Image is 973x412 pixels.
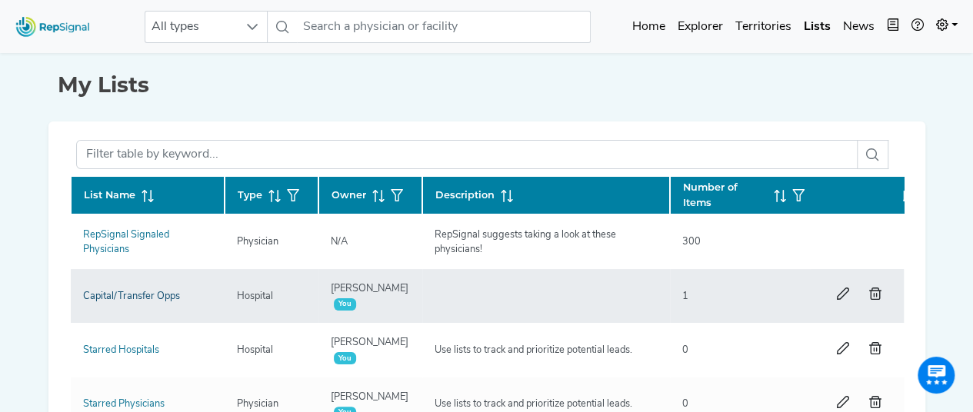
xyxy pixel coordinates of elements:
input: Search a physician or facility [297,11,591,43]
a: Capital/Transfer Opps [83,291,180,301]
div: RepSignal suggests taking a look at these physicians! [425,228,667,257]
div: Use lists to track and prioritize potential leads. [425,343,641,357]
a: Lists [798,12,837,42]
span: List Name [84,188,135,202]
div: [PERSON_NAME] [322,335,419,364]
a: Starred Hospitals [83,345,159,355]
div: Use lists to track and prioritize potential leads. [425,397,641,411]
div: 0 [673,397,698,411]
div: Physician [228,234,288,249]
a: News [837,12,881,42]
span: You [334,298,356,311]
div: Hospital [228,289,282,304]
div: Hospital [228,343,282,357]
span: All types [145,12,238,42]
div: 1 [673,289,698,304]
a: Starred Physicians [83,399,165,409]
span: Description [435,188,495,202]
span: Number of Items [683,180,768,209]
h1: My Lists [58,72,916,98]
div: [PERSON_NAME] [322,281,419,311]
button: Intel Book [881,12,905,42]
span: Type [238,188,262,202]
a: Territories [729,12,798,42]
div: N/A [322,234,357,249]
div: Physician [228,397,288,411]
span: Owner [332,188,366,202]
a: Home [626,12,671,42]
span: You [334,352,356,364]
a: RepSignal Signaled Physicians [83,230,169,254]
input: Filter table by keyword... [76,140,858,169]
a: Explorer [671,12,729,42]
div: 300 [673,234,710,249]
div: 0 [673,343,698,357]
